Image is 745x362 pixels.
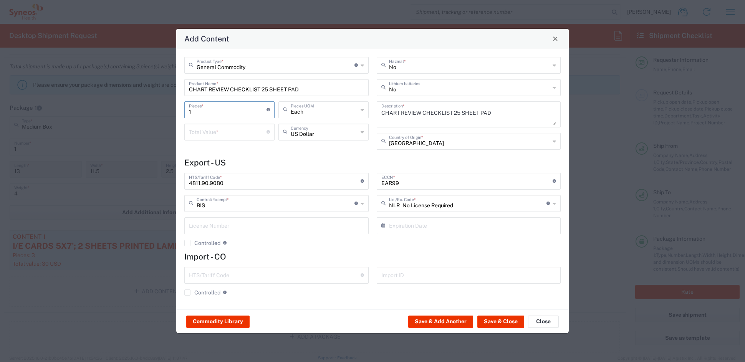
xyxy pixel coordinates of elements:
[477,316,524,328] button: Save & Close
[184,252,561,261] h4: Import - CO
[184,289,220,296] label: Controlled
[184,158,561,167] h4: Export - US
[408,316,473,328] button: Save & Add Another
[186,316,250,328] button: Commodity Library
[550,33,561,44] button: Close
[528,316,559,328] button: Close
[184,240,220,246] label: Controlled
[184,33,229,44] h4: Add Content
